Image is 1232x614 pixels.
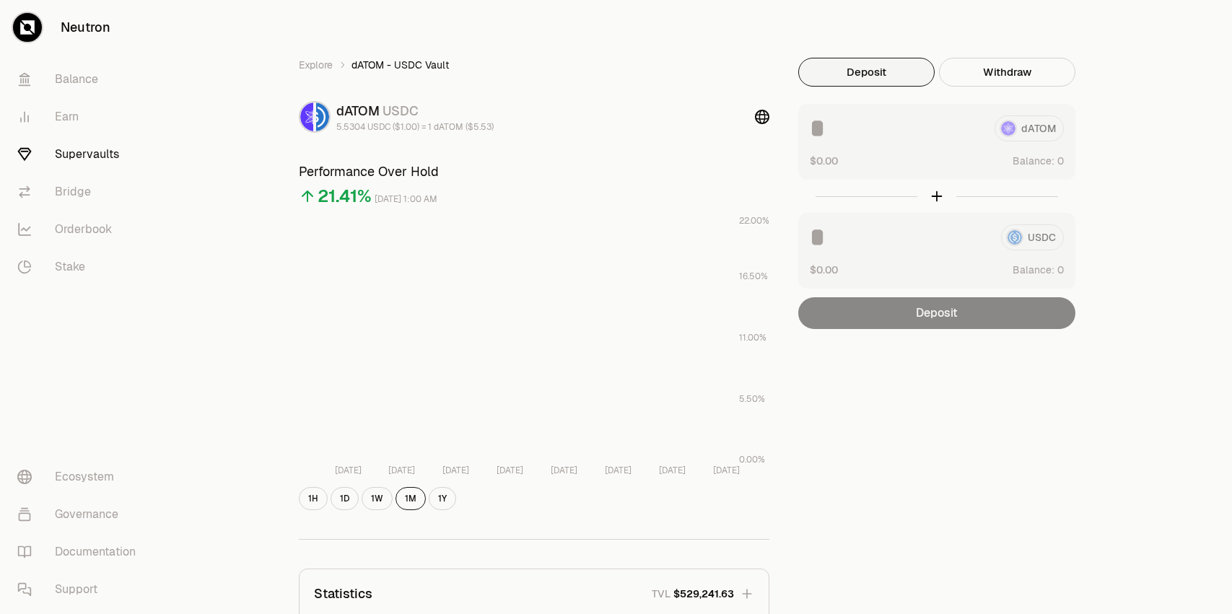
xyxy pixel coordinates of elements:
[798,58,935,87] button: Deposit
[712,465,739,476] tspan: [DATE]
[318,185,372,208] div: 21.41%
[351,58,449,72] span: dATOM - USDC Vault
[739,271,768,282] tspan: 16.50%
[810,153,838,168] button: $0.00
[388,465,415,476] tspan: [DATE]
[6,533,156,571] a: Documentation
[6,571,156,608] a: Support
[6,98,156,136] a: Earn
[300,102,313,131] img: dATOM Logo
[604,465,631,476] tspan: [DATE]
[6,458,156,496] a: Ecosystem
[375,191,437,208] div: [DATE] 1:00 AM
[658,465,685,476] tspan: [DATE]
[331,487,359,510] button: 1D
[652,587,670,601] p: TVL
[739,393,765,405] tspan: 5.50%
[383,102,419,119] span: USDC
[6,211,156,248] a: Orderbook
[299,162,769,182] h3: Performance Over Hold
[939,58,1075,87] button: Withdraw
[316,102,329,131] img: USDC Logo
[739,332,766,343] tspan: 11.00%
[299,58,333,72] a: Explore
[299,58,769,72] nav: breadcrumb
[336,121,494,133] div: 5.5304 USDC ($1.00) = 1 dATOM ($5.53)
[6,248,156,286] a: Stake
[396,487,426,510] button: 1M
[336,101,494,121] div: dATOM
[810,262,838,277] button: $0.00
[1013,263,1054,277] span: Balance:
[6,173,156,211] a: Bridge
[429,487,456,510] button: 1Y
[362,487,393,510] button: 1W
[334,465,361,476] tspan: [DATE]
[1013,154,1054,168] span: Balance:
[6,496,156,533] a: Governance
[739,215,769,227] tspan: 22.00%
[299,487,328,510] button: 1H
[550,465,577,476] tspan: [DATE]
[442,465,469,476] tspan: [DATE]
[6,61,156,98] a: Balance
[673,587,734,601] span: $529,241.63
[739,454,765,465] tspan: 0.00%
[314,584,372,604] p: Statistics
[497,465,523,476] tspan: [DATE]
[6,136,156,173] a: Supervaults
